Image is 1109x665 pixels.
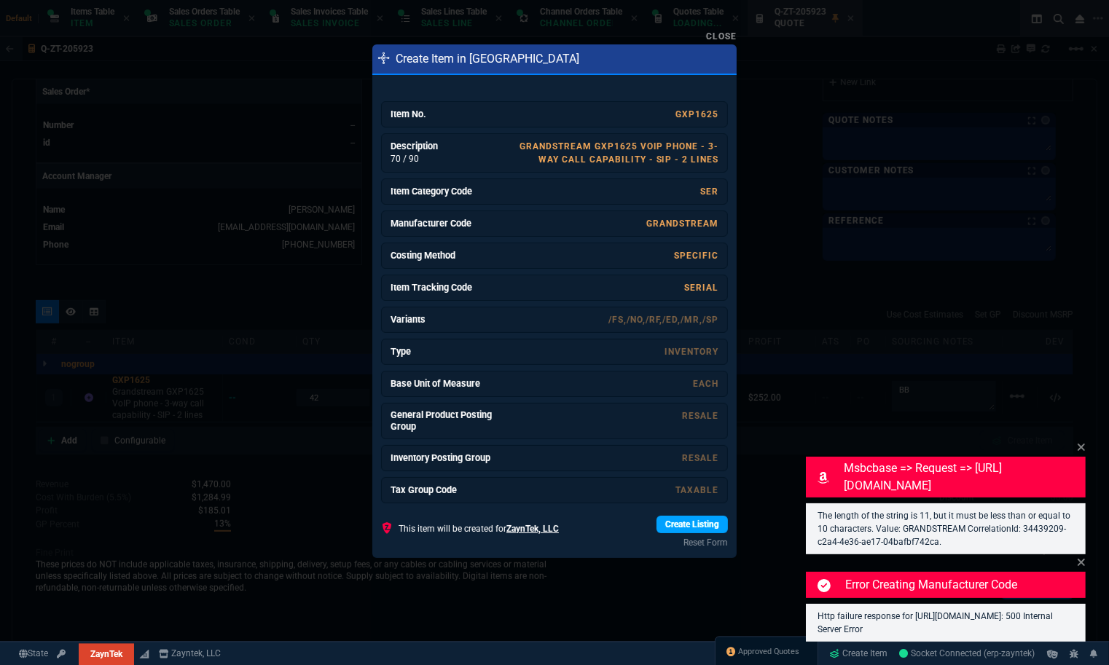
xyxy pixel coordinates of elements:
p: msbcbase => request => [URL][DOMAIN_NAME] [844,460,1083,495]
a: msbcCompanyName [154,648,226,661]
p: 70 / 90 [391,152,500,165]
a: Grandstream GXP1625 VoIP phone - 3-way call capability - SIP - 2 lines [520,141,718,165]
h6: Item Tracking Code [391,282,500,294]
h6: Costing Method [391,250,500,261]
a: Create Listing [657,516,728,533]
h6: Manufacturer Code [391,218,500,229]
a: Reset Form [657,536,728,549]
p: The length of the string is 11, but it must be less than or equal to 10 characters. Value: GRANDS... [818,509,1074,548]
a: Specific [674,251,718,261]
h6: Tax Group Code [391,484,500,496]
a: GRANDSTREAM [646,219,718,229]
span: ZaynTek, LLC [506,524,559,534]
a: ip7JNIp8C_2p6MxQAABd [900,648,1035,661]
div: Create Item in [GEOGRAPHIC_DATA] [372,44,737,75]
a: SER [700,186,718,197]
h6: General Product Posting Group [391,409,500,433]
h6: Variants [391,314,500,326]
h6: Inventory Posting Group [391,452,500,464]
a: SERIAL [684,283,718,293]
a: Close [706,31,737,42]
h6: Description [391,141,500,152]
span: Socket Connected (erp-zayntek) [900,649,1035,659]
p: This item will be created for [399,522,559,535]
a: Create Item [824,643,894,665]
span: Approved Quotes [739,647,800,658]
h6: Base Unit of Measure [391,378,500,390]
a: GXP1625 [675,109,718,119]
p: Http failure response for [URL][DOMAIN_NAME]: 500 Internal Server Error [818,610,1074,636]
p: Error Creating Manufacturer Code [845,576,1083,594]
h6: Item No. [391,109,500,120]
h6: Type [391,346,500,358]
a: Global State [15,648,52,661]
a: API TOKEN [52,648,70,661]
h6: Item Category Code [391,186,500,197]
